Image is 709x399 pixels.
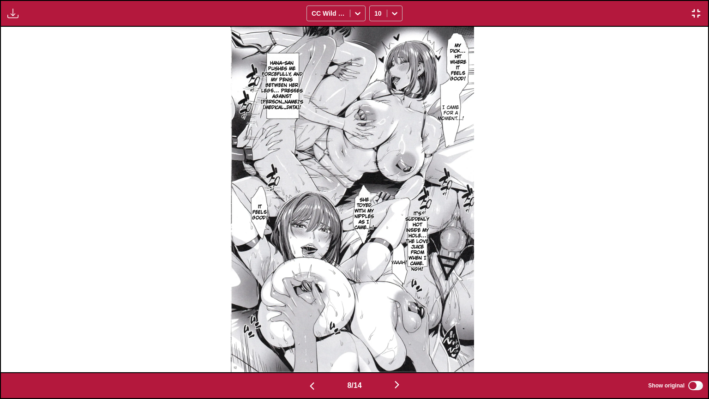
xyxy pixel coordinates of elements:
[391,379,403,390] img: Next page
[250,202,270,223] p: It feels good!
[259,59,305,112] p: Hana-san pushes me forcefully, and my penis between her legs... presses against [PERSON_NAME]'s [...
[403,209,431,274] p: It's suddenly hot inside my hole... The love juice from when I came. Ngh!
[306,381,318,392] img: Previous page
[230,27,475,372] img: Manga Panel
[353,195,376,232] p: She toyed with my nipples as I came...!
[390,258,409,267] p: Yaaah!
[436,103,466,123] p: I came for a moment...!
[648,382,685,389] span: Show original
[347,381,361,390] span: 8 / 14
[447,41,469,84] p: My dick... hit where it feels good!
[688,381,703,390] input: Show original
[7,8,18,19] img: Download translated images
